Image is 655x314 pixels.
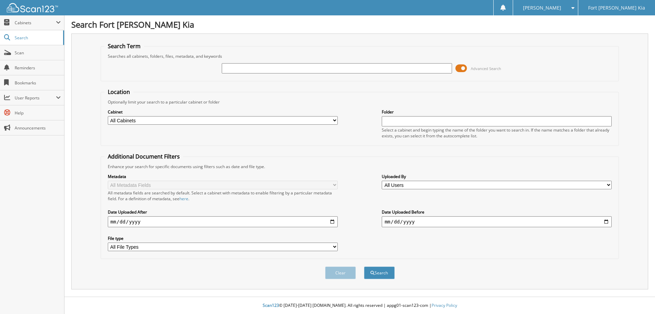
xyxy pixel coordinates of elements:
[523,6,561,10] span: [PERSON_NAME]
[15,80,61,86] span: Bookmarks
[15,35,60,41] span: Search
[108,235,338,241] label: File type
[15,110,61,116] span: Help
[104,53,615,59] div: Searches all cabinets, folders, files, metadata, and keywords
[471,66,501,71] span: Advanced Search
[108,209,338,215] label: Date Uploaded After
[15,65,61,71] span: Reminders
[15,20,56,26] span: Cabinets
[108,174,338,179] label: Metadata
[364,267,395,279] button: Search
[104,164,615,169] div: Enhance your search for specific documents using filters such as date and file type.
[104,42,144,50] legend: Search Term
[382,209,612,215] label: Date Uploaded Before
[64,297,655,314] div: © [DATE]-[DATE] [DOMAIN_NAME]. All rights reserved | appg01-scan123-com |
[7,3,58,12] img: scan123-logo-white.svg
[263,302,279,308] span: Scan123
[108,216,338,227] input: start
[15,95,56,101] span: User Reports
[382,174,612,179] label: Uploaded By
[108,109,338,115] label: Cabinet
[382,127,612,139] div: Select a cabinet and begin typing the name of the folder you want to search in. If the name match...
[15,125,61,131] span: Announcements
[104,88,133,96] legend: Location
[382,216,612,227] input: end
[179,196,188,202] a: here
[15,50,61,56] span: Scan
[104,99,615,105] div: Optionally limit your search to a particular cabinet or folder
[325,267,356,279] button: Clear
[71,19,648,30] h1: Search Fort [PERSON_NAME] Kia
[382,109,612,115] label: Folder
[104,153,183,160] legend: Additional Document Filters
[432,302,457,308] a: Privacy Policy
[108,190,338,202] div: All metadata fields are searched by default. Select a cabinet with metadata to enable filtering b...
[588,6,645,10] span: Fort [PERSON_NAME] Kia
